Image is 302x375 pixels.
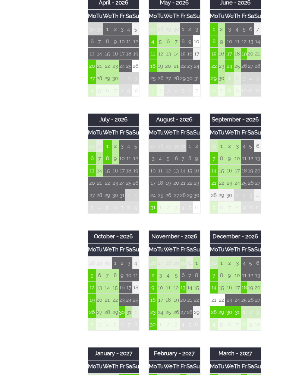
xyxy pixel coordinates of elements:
[234,85,241,97] td: 9
[132,126,139,139] th: Su
[254,35,261,48] td: 14
[149,189,157,201] td: 24
[210,126,218,139] th: Mo
[125,48,132,60] td: 18
[180,60,186,72] td: 22
[157,189,164,201] td: 25
[96,23,103,35] td: 31
[96,164,103,177] td: 14
[149,85,157,97] td: 1
[119,72,125,85] td: 1
[164,164,173,177] td: 12
[225,85,234,97] td: 8
[247,177,254,189] td: 26
[103,48,112,60] td: 15
[180,48,186,60] td: 15
[218,60,225,72] td: 23
[225,201,234,213] td: 7
[119,177,125,189] td: 24
[173,164,180,177] td: 13
[186,10,193,23] th: Sa
[112,164,119,177] td: 16
[218,189,225,201] td: 29
[210,85,218,97] td: 6
[103,140,112,152] td: 1
[164,152,173,164] td: 5
[119,23,125,35] td: 3
[119,189,125,201] td: 31
[234,164,241,177] td: 17
[157,177,164,189] td: 18
[225,10,234,23] th: We
[96,60,103,72] td: 21
[88,72,96,85] td: 27
[225,35,234,48] td: 10
[103,10,112,23] th: We
[218,140,225,152] td: 1
[125,23,132,35] td: 4
[119,152,125,164] td: 10
[193,60,200,72] td: 24
[103,152,112,164] td: 8
[164,201,173,213] td: 2
[210,114,261,126] th: September - 2026
[119,85,125,97] td: 8
[218,23,225,35] td: 2
[103,126,112,139] th: We
[125,85,132,97] td: 9
[132,177,139,189] td: 26
[164,48,173,60] td: 13
[210,23,218,35] td: 1
[88,23,96,35] td: 30
[119,126,125,139] th: Fr
[186,152,193,164] td: 8
[132,72,139,85] td: 3
[125,126,132,139] th: Sa
[193,72,200,85] td: 31
[210,60,218,72] td: 22
[247,201,254,213] td: 10
[180,189,186,201] td: 28
[193,10,200,23] th: Su
[103,177,112,189] td: 22
[234,189,241,201] td: 1
[103,35,112,48] td: 8
[88,35,96,48] td: 6
[88,114,139,126] th: July - 2026
[149,152,157,164] td: 3
[103,60,112,72] td: 22
[180,35,186,48] td: 8
[164,189,173,201] td: 26
[173,48,180,60] td: 14
[218,35,225,48] td: 9
[173,23,180,35] td: 30
[103,189,112,201] td: 29
[112,23,119,35] td: 2
[112,140,119,152] td: 2
[186,85,193,97] td: 6
[234,23,241,35] td: 4
[210,152,218,164] td: 7
[180,85,186,97] td: 5
[241,23,247,35] td: 5
[234,177,241,189] td: 24
[234,48,241,60] td: 18
[210,72,218,85] td: 29
[157,126,164,139] th: Tu
[157,10,164,23] th: Tu
[186,35,193,48] td: 9
[186,48,193,60] td: 16
[173,35,180,48] td: 7
[103,201,112,213] td: 5
[186,126,193,139] th: Sa
[119,35,125,48] td: 10
[180,164,186,177] td: 14
[193,152,200,164] td: 9
[96,48,103,60] td: 14
[88,48,96,60] td: 13
[96,140,103,152] td: 30
[254,23,261,35] td: 7
[241,189,247,201] td: 2
[225,23,234,35] td: 3
[125,60,132,72] td: 25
